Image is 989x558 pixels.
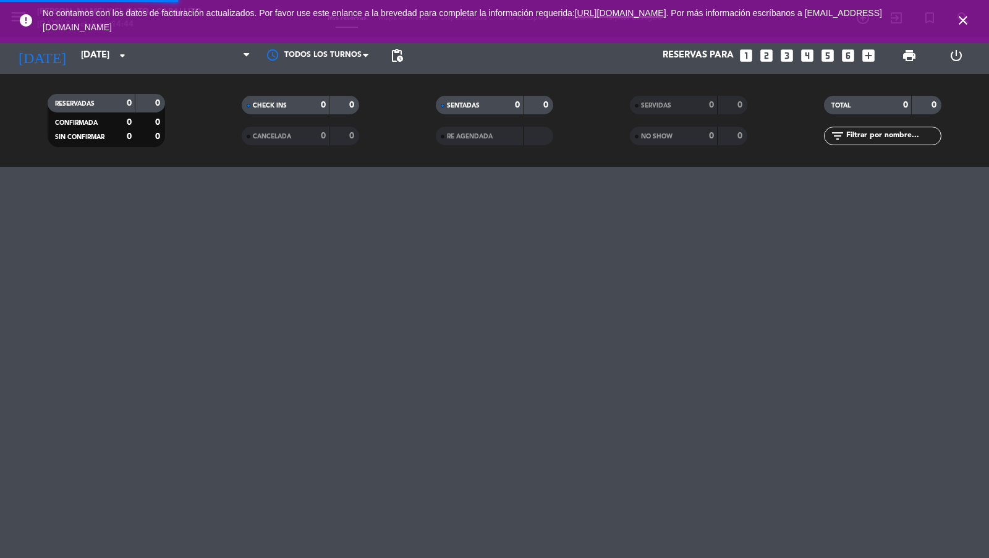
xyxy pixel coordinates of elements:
span: RESERVADAS [55,101,95,107]
strong: 0 [903,101,908,109]
span: CONFIRMADA [55,120,98,126]
span: NO SHOW [641,133,673,140]
span: SENTADAS [447,103,480,109]
strong: 0 [127,132,132,141]
strong: 0 [932,101,939,109]
i: looks_two [758,48,775,64]
strong: 0 [321,132,326,140]
i: looks_4 [799,48,815,64]
strong: 0 [543,101,551,109]
strong: 0 [709,101,714,109]
i: filter_list [830,129,845,143]
strong: 0 [155,99,163,108]
strong: 0 [737,132,745,140]
strong: 0 [321,101,326,109]
i: looks_one [738,48,754,64]
i: add_box [860,48,877,64]
i: close [956,13,970,28]
strong: 0 [709,132,714,140]
span: SIN CONFIRMAR [55,134,104,140]
div: LOG OUT [933,37,980,74]
i: looks_6 [840,48,856,64]
i: arrow_drop_down [115,48,130,63]
span: CANCELADA [253,133,291,140]
i: [DATE] [9,42,75,69]
input: Filtrar por nombre... [845,129,941,143]
strong: 0 [515,101,520,109]
span: RE AGENDADA [447,133,493,140]
span: No contamos con los datos de facturación actualizados. Por favor use este enlance a la brevedad p... [43,8,882,32]
span: print [902,48,917,63]
i: looks_3 [779,48,795,64]
strong: 0 [349,101,357,109]
strong: 0 [127,99,132,108]
a: [URL][DOMAIN_NAME] [575,8,666,18]
span: TOTAL [831,103,851,109]
strong: 0 [155,132,163,141]
strong: 0 [737,101,745,109]
strong: 0 [349,132,357,140]
strong: 0 [155,118,163,127]
i: power_settings_new [949,48,964,63]
span: pending_actions [389,48,404,63]
span: Reservas para [663,50,734,61]
i: looks_5 [820,48,836,64]
span: CHECK INS [253,103,287,109]
a: . Por más información escríbanos a [EMAIL_ADDRESS][DOMAIN_NAME] [43,8,882,32]
strong: 0 [127,118,132,127]
i: error [19,13,33,28]
span: SERVIDAS [641,103,671,109]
